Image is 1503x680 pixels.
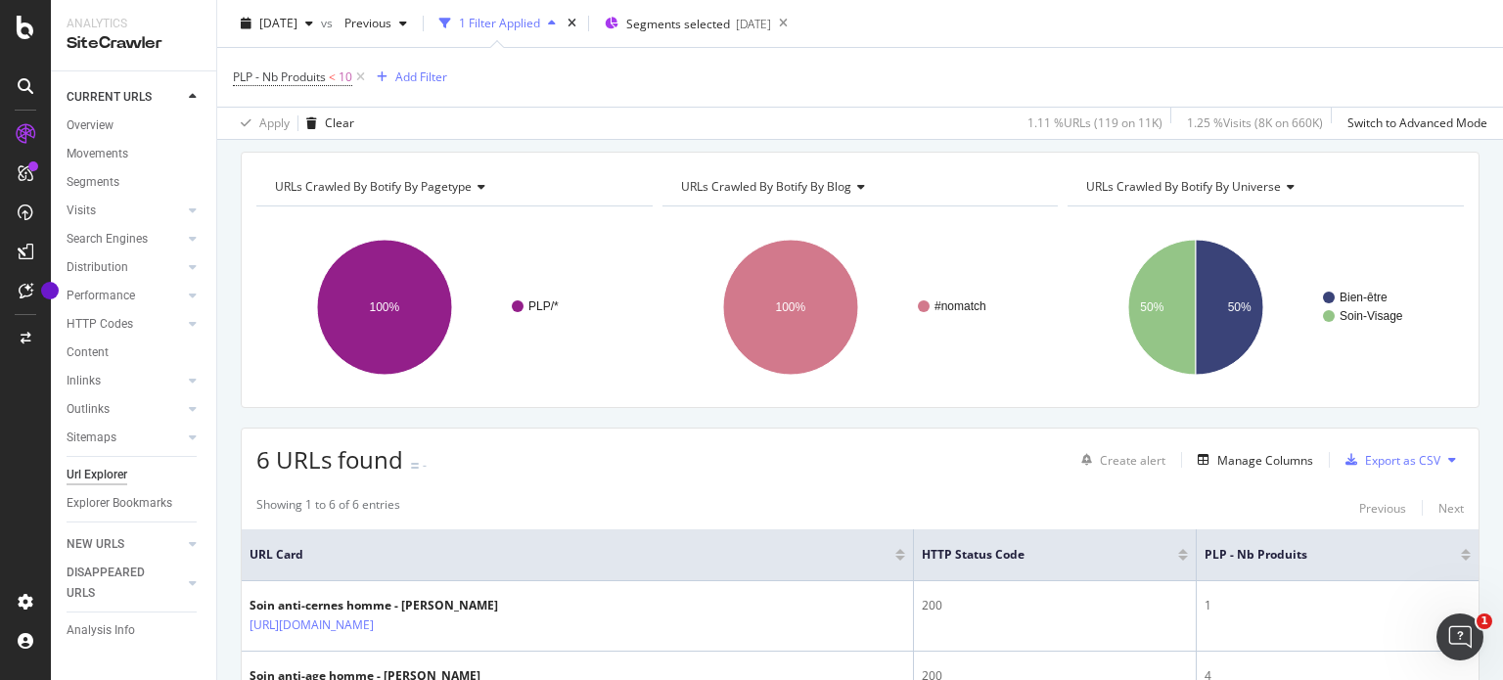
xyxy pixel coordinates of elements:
[922,546,1150,564] span: HTTP Status Code
[662,222,1054,392] svg: A chart.
[67,620,203,641] a: Analysis Info
[1438,500,1464,517] div: Next
[298,108,354,139] button: Clear
[67,493,172,514] div: Explorer Bookmarks
[67,144,128,164] div: Movements
[67,115,203,136] a: Overview
[1338,444,1440,476] button: Export as CSV
[256,496,400,520] div: Showing 1 to 6 of 6 entries
[67,563,183,604] a: DISAPPEARED URLS
[1068,222,1459,392] svg: A chart.
[1086,178,1281,195] span: URLs Crawled By Botify By universe
[369,66,447,89] button: Add Filter
[67,563,165,604] div: DISAPPEARED URLS
[411,463,419,469] img: Equal
[321,15,337,31] span: vs
[1073,444,1165,476] button: Create alert
[67,399,110,420] div: Outlinks
[1082,171,1446,203] h4: URLs Crawled By Botify By universe
[1187,114,1323,131] div: 1.25 % Visits ( 8K on 660K )
[67,87,183,108] a: CURRENT URLS
[736,16,771,32] div: [DATE]
[67,286,135,306] div: Performance
[67,399,183,420] a: Outlinks
[67,229,148,249] div: Search Engines
[67,342,203,363] a: Content
[432,8,564,39] button: 1 Filter Applied
[67,465,203,485] a: Url Explorer
[1027,114,1162,131] div: 1.11 % URLs ( 119 on 11K )
[271,171,635,203] h4: URLs Crawled By Botify By pagetype
[67,286,183,306] a: Performance
[337,15,391,31] span: Previous
[67,620,135,641] div: Analysis Info
[626,16,730,32] span: Segments selected
[423,457,427,474] div: -
[370,300,400,314] text: 100%
[1205,597,1471,614] div: 1
[681,178,851,195] span: URLs Crawled By Botify By blog
[67,201,183,221] a: Visits
[564,14,580,33] div: times
[395,68,447,85] div: Add Filter
[459,15,540,31] div: 1 Filter Applied
[67,229,183,249] a: Search Engines
[67,257,128,278] div: Distribution
[67,314,133,335] div: HTTP Codes
[1340,291,1388,304] text: Bien-être
[67,172,203,193] a: Segments
[67,115,114,136] div: Overview
[1100,452,1165,469] div: Create alert
[597,8,771,39] button: Segments selected[DATE]
[256,443,403,476] span: 6 URLs found
[1438,496,1464,520] button: Next
[67,371,101,391] div: Inlinks
[233,8,321,39] button: [DATE]
[67,534,183,555] a: NEW URLS
[922,597,1189,614] div: 200
[67,201,96,221] div: Visits
[339,64,352,91] span: 10
[41,282,59,299] div: Tooltip anchor
[67,493,203,514] a: Explorer Bookmarks
[1340,309,1403,323] text: Soin-Visage
[256,222,648,392] svg: A chart.
[325,114,354,131] div: Clear
[67,144,203,164] a: Movements
[67,16,201,32] div: Analytics
[67,428,116,448] div: Sitemaps
[67,342,109,363] div: Content
[1359,496,1406,520] button: Previous
[1340,108,1487,139] button: Switch to Advanced Mode
[67,428,183,448] a: Sitemaps
[934,299,986,313] text: #nomatch
[1228,300,1252,314] text: 50%
[528,299,559,313] text: PLP/*
[67,172,119,193] div: Segments
[67,257,183,278] a: Distribution
[259,15,297,31] span: 2025 Jul. 27th
[1477,613,1492,629] span: 1
[1347,114,1487,131] div: Switch to Advanced Mode
[67,314,183,335] a: HTTP Codes
[250,615,374,635] a: [URL][DOMAIN_NAME]
[233,108,290,139] button: Apply
[1141,300,1164,314] text: 50%
[1359,500,1406,517] div: Previous
[67,87,152,108] div: CURRENT URLS
[250,597,498,614] div: Soin anti-cernes homme - [PERSON_NAME]
[67,465,127,485] div: Url Explorer
[1365,452,1440,469] div: Export as CSV
[67,371,183,391] a: Inlinks
[1190,448,1313,472] button: Manage Columns
[1436,613,1483,660] iframe: Intercom live chat
[275,178,472,195] span: URLs Crawled By Botify By pagetype
[250,546,890,564] span: URL Card
[337,8,415,39] button: Previous
[775,300,805,314] text: 100%
[1217,452,1313,469] div: Manage Columns
[259,114,290,131] div: Apply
